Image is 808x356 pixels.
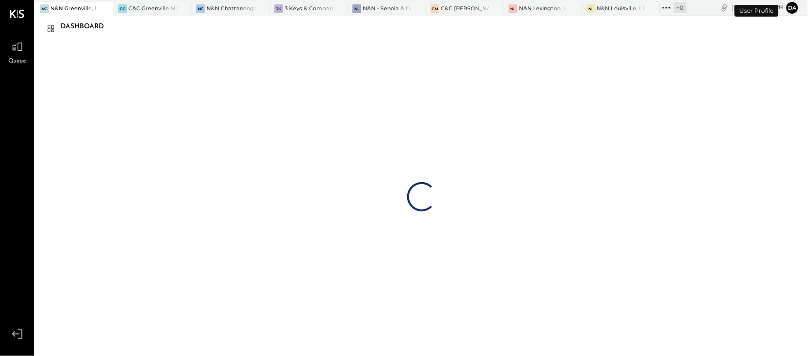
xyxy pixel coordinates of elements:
span: pm [776,4,784,11]
div: N&N Louisville, LLC [597,5,645,13]
div: NC [196,4,205,13]
div: CG [118,4,127,13]
div: N&N Lexington, LLC [519,5,567,13]
div: [DATE] [732,3,784,12]
div: C&C [PERSON_NAME] LLC [441,5,489,13]
div: 3 Keys & Company [285,5,333,13]
div: Dashboard [61,19,114,35]
div: copy link [720,2,729,13]
span: Queue [8,57,26,66]
div: NL [509,4,518,13]
div: N&N Chattanooga, LLC [207,5,255,13]
div: NL [587,4,596,13]
div: + 0 [674,2,687,13]
div: 3K [274,4,283,13]
div: CM [431,4,439,13]
div: User Profile [735,5,779,17]
span: 1 : 44 [755,3,774,12]
div: NG [40,4,49,13]
div: N- [352,4,361,13]
a: Queue [0,38,34,66]
button: da [787,2,798,14]
div: N&N Greenville, LLC [50,5,99,13]
div: N&N - Senoia & Corporate [363,5,411,13]
div: C&C Greenville Main, LLC [128,5,177,13]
